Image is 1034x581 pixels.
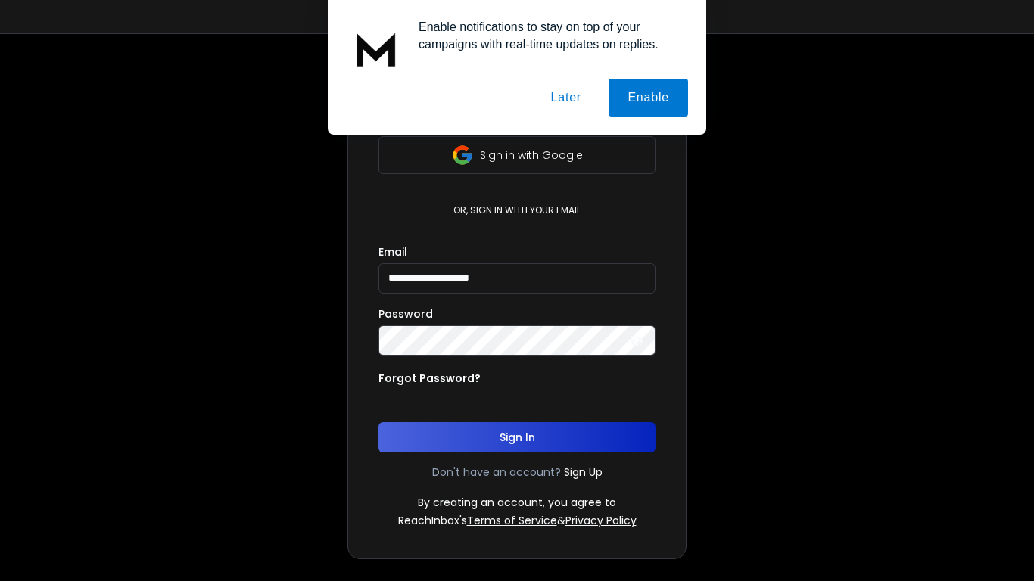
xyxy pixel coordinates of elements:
[346,18,406,79] img: notification icon
[447,204,587,216] p: or, sign in with your email
[467,513,557,528] a: Terms of Service
[378,422,656,452] button: Sign In
[480,148,583,163] p: Sign in with Google
[432,464,561,480] p: Don't have an account?
[398,513,637,528] p: ReachInbox's &
[609,79,688,117] button: Enable
[565,513,637,528] a: Privacy Policy
[418,495,616,510] p: By creating an account, you agree to
[378,309,433,319] label: Password
[378,247,407,257] label: Email
[564,464,603,480] a: Sign Up
[406,18,688,53] div: Enable notifications to stay on top of your campaigns with real-time updates on replies.
[378,371,481,386] p: Forgot Password?
[378,136,656,174] button: Sign in with Google
[531,79,600,117] button: Later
